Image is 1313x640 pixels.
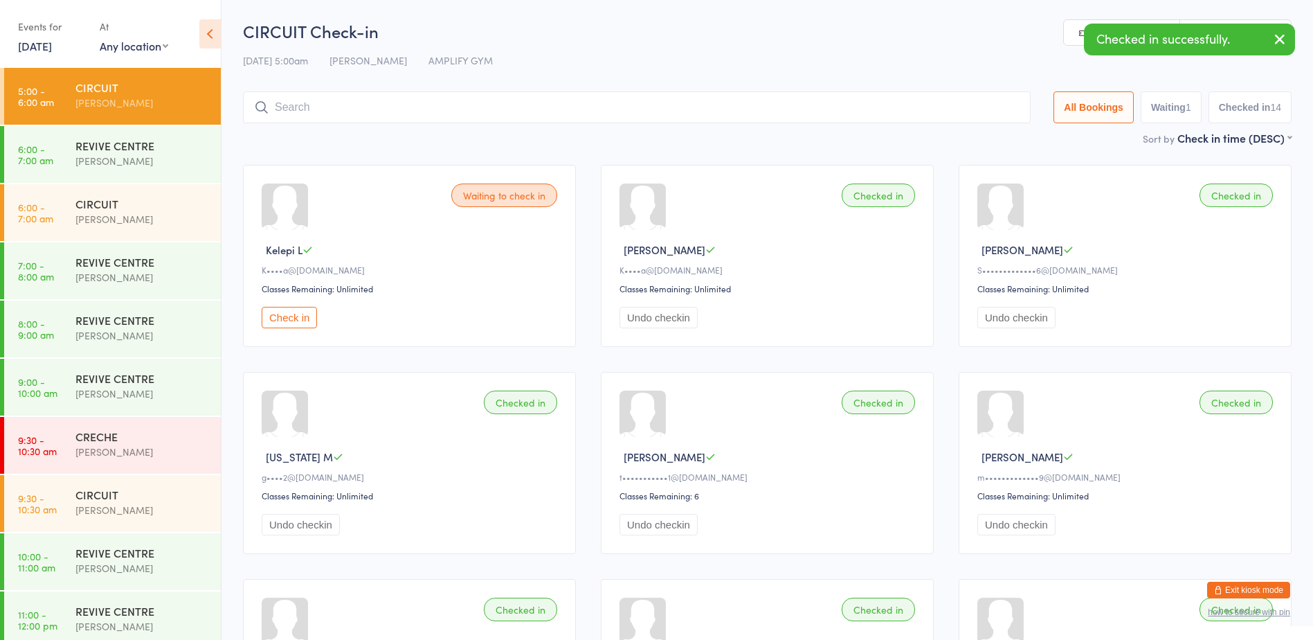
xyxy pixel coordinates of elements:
[18,85,54,107] time: 5:00 - 6:00 am
[262,264,561,276] div: K••••a@[DOMAIN_NAME]
[100,38,168,53] div: Any location
[1053,91,1134,123] button: All Bookings
[977,283,1277,294] div: Classes Remaining: Unlimited
[619,471,919,483] div: t•••••••••••1@[DOMAIN_NAME]
[262,307,317,328] button: Check in
[1186,102,1191,113] div: 1
[266,242,302,257] span: Kelepi L
[619,490,919,501] div: Classes Remaining: 6
[75,371,209,386] div: REVIVE CENTRE
[1270,102,1281,113] div: 14
[4,533,221,590] a: 10:00 -11:00 amREVIVE CENTRE[PERSON_NAME]
[1084,24,1295,55] div: Checked in successfully.
[18,38,52,53] a: [DATE]
[484,598,557,621] div: Checked in
[266,450,333,464] span: [US_STATE] M
[262,471,561,483] div: g••••2@[DOMAIN_NAME]
[75,502,209,518] div: [PERSON_NAME]
[977,514,1056,535] button: Undo checkin
[18,492,57,515] time: 9:30 - 10:30 am
[977,264,1277,276] div: S•••••••••••••6@[DOMAIN_NAME]
[619,264,919,276] div: K••••a@[DOMAIN_NAME]
[1177,130,1292,145] div: Check in time (DESC)
[75,429,209,444] div: CRECHE
[18,376,57,398] time: 9:00 - 10:00 am
[428,53,493,67] span: AMPLIFY GYM
[981,242,1063,257] span: [PERSON_NAME]
[4,301,221,357] a: 8:00 -9:00 amREVIVE CENTRE[PERSON_NAME]
[4,359,221,416] a: 9:00 -10:00 amREVIVE CENTRE[PERSON_NAME]
[75,487,209,502] div: CIRCUIT
[75,80,209,95] div: CIRCUIT
[262,514,340,535] button: Undo checkin
[842,184,915,207] div: Checked in
[619,307,698,328] button: Undo checkin
[75,619,209,634] div: [PERSON_NAME]
[619,514,698,535] button: Undo checkin
[4,126,221,183] a: 6:00 -7:00 amREVIVE CENTRE[PERSON_NAME]
[75,269,209,285] div: [PERSON_NAME]
[1207,582,1290,598] button: Exit kiosk mode
[100,15,168,38] div: At
[981,450,1063,464] span: [PERSON_NAME]
[977,307,1056,328] button: Undo checkin
[18,202,53,224] time: 6:00 - 7:00 am
[1143,132,1175,145] label: Sort by
[451,184,557,207] div: Waiting to check in
[75,312,209,328] div: REVIVE CENTRE
[624,242,705,257] span: [PERSON_NAME]
[75,603,209,619] div: REVIVE CENTRE
[18,260,54,282] time: 7:00 - 8:00 am
[243,91,1031,123] input: Search
[75,95,209,111] div: [PERSON_NAME]
[977,471,1277,483] div: m•••••••••••••9@[DOMAIN_NAME]
[1199,391,1273,414] div: Checked in
[4,417,221,474] a: 9:30 -10:30 amCRECHE[PERSON_NAME]
[977,490,1277,501] div: Classes Remaining: Unlimited
[243,19,1292,42] h2: CIRCUIT Check-in
[75,211,209,227] div: [PERSON_NAME]
[1208,91,1292,123] button: Checked in14
[1208,607,1290,617] button: how to secure with pin
[18,143,53,166] time: 6:00 - 7:00 am
[4,475,221,532] a: 9:30 -10:30 amCIRCUIT[PERSON_NAME]
[842,391,915,414] div: Checked in
[619,283,919,294] div: Classes Remaining: Unlimited
[624,450,705,464] span: [PERSON_NAME]
[18,609,57,631] time: 11:00 - 12:00 pm
[4,68,221,125] a: 5:00 -6:00 amCIRCUIT[PERSON_NAME]
[75,545,209,560] div: REVIVE CENTRE
[4,242,221,299] a: 7:00 -8:00 amREVIVE CENTRE[PERSON_NAME]
[18,434,57,456] time: 9:30 - 10:30 am
[75,138,209,153] div: REVIVE CENTRE
[262,283,561,294] div: Classes Remaining: Unlimited
[484,391,557,414] div: Checked in
[4,184,221,241] a: 6:00 -7:00 amCIRCUIT[PERSON_NAME]
[75,328,209,344] div: [PERSON_NAME]
[329,53,407,67] span: [PERSON_NAME]
[18,15,86,38] div: Events for
[1199,184,1273,207] div: Checked in
[1141,91,1202,123] button: Waiting1
[18,318,54,340] time: 8:00 - 9:00 am
[75,560,209,576] div: [PERSON_NAME]
[243,53,308,67] span: [DATE] 5:00am
[262,490,561,501] div: Classes Remaining: Unlimited
[75,153,209,169] div: [PERSON_NAME]
[75,254,209,269] div: REVIVE CENTRE
[75,444,209,460] div: [PERSON_NAME]
[75,386,209,402] div: [PERSON_NAME]
[18,551,55,573] time: 10:00 - 11:00 am
[1199,598,1273,621] div: Checked in
[842,598,915,621] div: Checked in
[75,196,209,211] div: CIRCUIT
